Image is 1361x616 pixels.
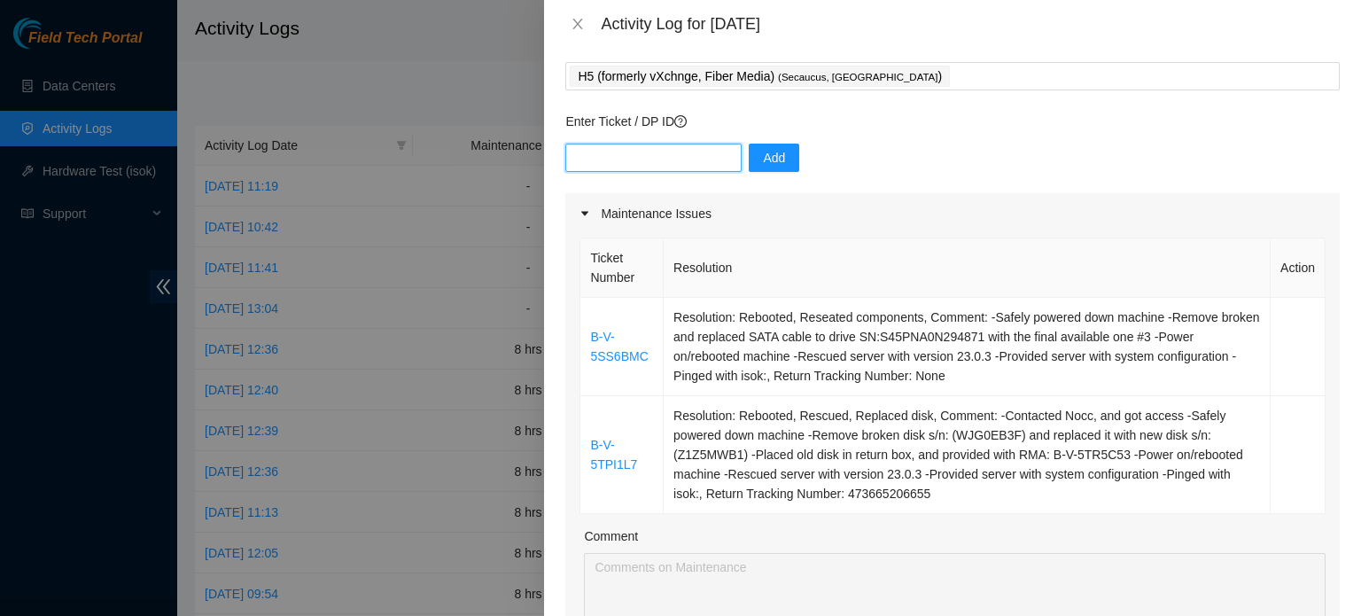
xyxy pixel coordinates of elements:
[565,112,1340,131] p: Enter Ticket / DP ID
[584,526,638,546] label: Comment
[778,72,937,82] span: ( Secaucus, [GEOGRAPHIC_DATA]
[664,238,1271,298] th: Resolution
[763,148,785,168] span: Add
[580,238,664,298] th: Ticket Number
[579,208,590,219] span: caret-right
[664,396,1271,514] td: Resolution: Rebooted, Rescued, Replaced disk, Comment: -Contacted Nocc, and got access -Safely po...
[590,438,637,472] a: B-V-5TPI1L7
[601,14,1340,34] div: Activity Log for [DATE]
[565,193,1340,234] div: Maintenance Issues
[590,330,648,363] a: B-V-5SS6BMC
[749,144,799,172] button: Add
[565,16,590,33] button: Close
[571,17,585,31] span: close
[674,115,687,128] span: question-circle
[664,298,1271,396] td: Resolution: Rebooted, Reseated components, Comment: -Safely powered down machine -Remove broken a...
[578,66,942,87] p: H5 (formerly vXchnge, Fiber Media) )
[1271,238,1326,298] th: Action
